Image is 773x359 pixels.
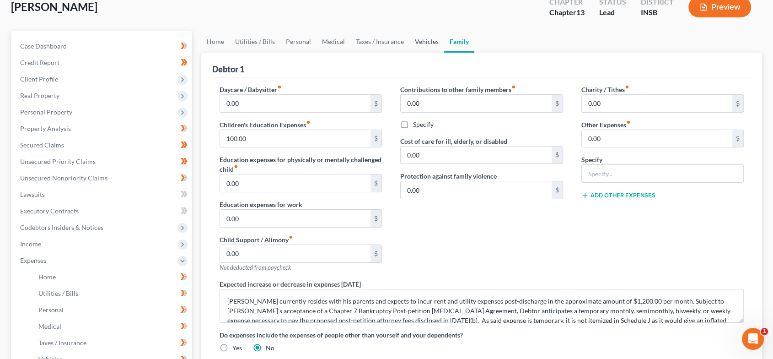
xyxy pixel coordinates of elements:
a: Taxes / Insurance [31,335,192,351]
i: fiber_manual_record [306,120,311,125]
label: Yes [232,343,242,353]
span: Case Dashboard [20,42,67,50]
div: Debtor 1 [212,64,244,75]
a: Unsecured Priority Claims [13,153,192,170]
label: Other Expenses [581,120,631,130]
div: $ [732,130,743,147]
i: fiber_manual_record [289,235,293,239]
a: Executory Contracts [13,203,192,219]
div: $ [370,95,381,112]
label: Do expenses include the expenses of people other than yourself and your dependents? [220,330,744,340]
a: Utilities / Bills [230,31,280,53]
a: Home [31,269,192,285]
label: No [266,343,274,353]
label: Education expenses for physically or mentally challenged child [220,155,382,174]
i: fiber_manual_record [234,164,238,169]
span: 1 [761,328,768,335]
input: -- [220,95,371,112]
iframe: Intercom live chat [742,328,764,350]
i: fiber_manual_record [511,85,516,89]
div: $ [552,147,563,164]
div: $ [552,181,563,199]
label: Specify [581,155,602,164]
div: Chapter [549,7,585,18]
input: -- [401,181,552,199]
a: Medical [317,31,350,53]
div: $ [370,210,381,227]
input: -- [582,95,733,112]
input: -- [220,245,371,262]
div: $ [370,245,381,262]
span: 13 [576,8,585,16]
span: Expenses [20,256,46,264]
a: Vehicles [409,31,444,53]
span: Credit Report [20,59,59,66]
div: $ [732,95,743,112]
span: Codebtors Insiders & Notices [20,223,103,231]
label: Expected increase or decrease in expenses [DATE] [220,279,361,289]
span: Income [20,240,41,248]
a: Home [201,31,230,53]
input: -- [220,210,371,227]
button: Add Other Expenses [581,192,655,199]
div: INSB [641,7,674,18]
span: Utilities / Bills [38,289,78,297]
i: fiber_manual_record [625,85,629,89]
i: fiber_manual_record [626,120,631,125]
input: -- [220,130,371,147]
span: Unsecured Priority Claims [20,158,96,165]
div: $ [370,130,381,147]
label: Specify [413,120,434,129]
span: Property Analysis [20,125,71,132]
input: Specify... [582,165,744,182]
a: Secured Claims [13,137,192,153]
span: Client Profile [20,75,58,83]
input: -- [401,147,552,164]
label: Child Support / Alimony [220,235,293,245]
label: Daycare / Babysitter [220,85,282,94]
input: -- [220,174,371,192]
a: Case Dashboard [13,38,192,54]
div: $ [370,174,381,192]
a: Credit Report [13,54,192,71]
span: Unsecured Nonpriority Claims [20,174,107,182]
a: Personal [280,31,317,53]
i: fiber_manual_record [277,85,282,89]
span: Not deducted from paycheck [220,264,291,271]
a: Medical [31,318,192,335]
label: Education expenses for work [220,200,302,209]
span: Personal Property [20,108,72,116]
span: Personal [38,306,64,314]
span: Secured Claims [20,141,64,149]
span: Medical [38,322,61,330]
input: -- [582,130,733,147]
a: Taxes / Insurance [350,31,409,53]
span: Taxes / Insurance [38,339,86,347]
a: Lawsuits [13,186,192,203]
a: Utilities / Bills [31,285,192,302]
label: Protection against family violence [400,171,497,181]
a: Property Analysis [13,120,192,137]
span: Executory Contracts [20,207,79,215]
span: Real Property [20,92,59,99]
label: Charity / Tithes [581,85,629,94]
a: Unsecured Nonpriority Claims [13,170,192,186]
span: Home [38,273,56,281]
a: Personal [31,302,192,318]
div: $ [552,95,563,112]
a: Family [444,31,474,53]
div: Lead [599,7,626,18]
label: Contributions to other family members [400,85,516,94]
input: -- [401,95,552,112]
label: Children's Education Expenses [220,120,311,130]
label: Cost of care for ill, elderly, or disabled [400,136,507,146]
span: Lawsuits [20,190,45,198]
